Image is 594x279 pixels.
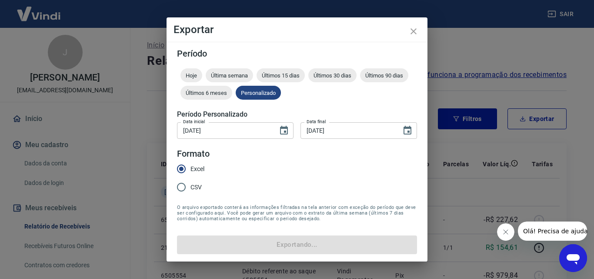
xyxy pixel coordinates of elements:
button: Choose date, selected date is 1 de jun de 2025 [275,122,293,139]
span: Olá! Precisa de ajuda? [5,6,73,13]
h5: Período [177,49,417,58]
iframe: Botão para abrir a janela de mensagens [559,244,587,272]
div: Última semana [206,68,253,82]
span: Personalizado [236,90,281,96]
input: DD/MM/YYYY [177,122,272,138]
div: Últimos 30 dias [308,68,357,82]
div: Últimos 15 dias [257,68,305,82]
span: Hoje [180,72,202,79]
h5: Período Personalizado [177,110,417,119]
iframe: Mensagem da empresa [518,222,587,241]
span: O arquivo exportado conterá as informações filtradas na tela anterior com exceção do período que ... [177,205,417,222]
span: Última semana [206,72,253,79]
span: CSV [190,183,202,192]
div: Últimos 90 dias [360,68,408,82]
div: Personalizado [236,86,281,100]
label: Data inicial [183,118,205,125]
span: Excel [190,165,204,174]
span: Últimos 30 dias [308,72,357,79]
iframe: Fechar mensagem [497,223,514,241]
button: Choose date, selected date is 30 de jun de 2025 [399,122,416,139]
div: Hoje [180,68,202,82]
input: DD/MM/YYYY [300,122,395,138]
span: Últimos 90 dias [360,72,408,79]
button: close [403,21,424,42]
label: Data final [307,118,326,125]
span: Últimos 15 dias [257,72,305,79]
span: Últimos 6 meses [180,90,232,96]
div: Últimos 6 meses [180,86,232,100]
legend: Formato [177,148,210,160]
h4: Exportar [174,24,420,35]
